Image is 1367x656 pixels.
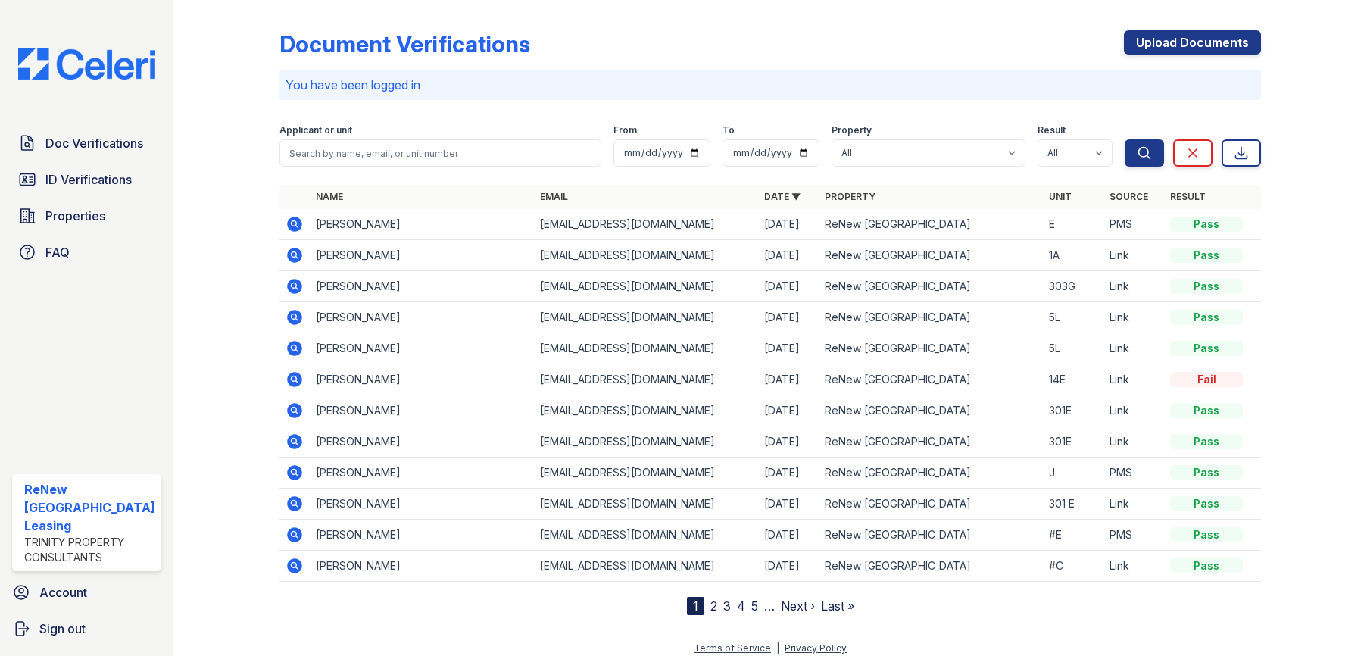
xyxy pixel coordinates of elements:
td: Link [1103,333,1164,364]
a: Doc Verifications [12,128,161,158]
td: [DATE] [758,240,819,271]
td: [EMAIL_ADDRESS][DOMAIN_NAME] [534,458,758,489]
td: [DATE] [758,551,819,582]
td: [PERSON_NAME] [310,426,534,458]
td: [PERSON_NAME] [310,240,534,271]
td: [DATE] [758,395,819,426]
td: [DATE] [758,364,819,395]
div: Pass [1170,558,1243,573]
label: To [723,124,735,136]
div: Pass [1170,279,1243,294]
td: ReNew [GEOGRAPHIC_DATA] [819,426,1043,458]
span: … [764,597,775,615]
a: 3 [723,598,731,614]
td: J [1043,458,1103,489]
td: [PERSON_NAME] [310,551,534,582]
td: PMS [1103,458,1164,489]
span: Properties [45,207,105,225]
div: Trinity Property Consultants [24,535,155,565]
div: Pass [1170,310,1243,325]
div: ReNew [GEOGRAPHIC_DATA] Leasing [24,480,155,535]
div: Pass [1170,465,1243,480]
a: FAQ [12,237,161,267]
td: PMS [1103,209,1164,240]
td: [EMAIL_ADDRESS][DOMAIN_NAME] [534,520,758,551]
div: Pass [1170,496,1243,511]
td: Link [1103,426,1164,458]
a: ID Verifications [12,164,161,195]
td: [EMAIL_ADDRESS][DOMAIN_NAME] [534,551,758,582]
div: | [776,642,779,654]
div: Pass [1170,434,1243,449]
a: Name [316,191,343,202]
span: Doc Verifications [45,134,143,152]
a: Account [6,577,167,608]
span: Account [39,583,87,601]
td: 5L [1043,333,1103,364]
td: [DATE] [758,489,819,520]
td: [DATE] [758,458,819,489]
td: Link [1103,551,1164,582]
td: PMS [1103,520,1164,551]
span: Sign out [39,620,86,638]
td: ReNew [GEOGRAPHIC_DATA] [819,271,1043,302]
td: [EMAIL_ADDRESS][DOMAIN_NAME] [534,302,758,333]
td: ReNew [GEOGRAPHIC_DATA] [819,395,1043,426]
td: Link [1103,240,1164,271]
td: [PERSON_NAME] [310,302,534,333]
a: Date ▼ [764,191,801,202]
td: ReNew [GEOGRAPHIC_DATA] [819,551,1043,582]
td: ReNew [GEOGRAPHIC_DATA] [819,302,1043,333]
td: [DATE] [758,426,819,458]
label: Property [832,124,872,136]
a: Next › [781,598,815,614]
td: [PERSON_NAME] [310,271,534,302]
a: 2 [710,598,717,614]
td: 14E [1043,364,1103,395]
td: Link [1103,395,1164,426]
td: 301 E [1043,489,1103,520]
div: Pass [1170,403,1243,418]
td: ReNew [GEOGRAPHIC_DATA] [819,364,1043,395]
td: [EMAIL_ADDRESS][DOMAIN_NAME] [534,364,758,395]
td: [EMAIL_ADDRESS][DOMAIN_NAME] [534,395,758,426]
td: E [1043,209,1103,240]
td: ReNew [GEOGRAPHIC_DATA] [819,520,1043,551]
div: Fail [1170,372,1243,387]
label: From [613,124,637,136]
td: [DATE] [758,333,819,364]
td: [PERSON_NAME] [310,458,534,489]
td: [EMAIL_ADDRESS][DOMAIN_NAME] [534,333,758,364]
a: 4 [737,598,745,614]
td: ReNew [GEOGRAPHIC_DATA] [819,240,1043,271]
a: Last » [821,598,854,614]
a: Unit [1049,191,1072,202]
a: Sign out [6,614,167,644]
td: 301E [1043,395,1103,426]
p: You have been logged in [286,76,1255,94]
div: 1 [687,597,704,615]
img: CE_Logo_Blue-a8612792a0a2168367f1c8372b55b34899dd931a85d93a1a3d3e32e68fde9ad4.png [6,48,167,80]
a: Email [540,191,568,202]
td: [EMAIL_ADDRESS][DOMAIN_NAME] [534,426,758,458]
td: [PERSON_NAME] [310,489,534,520]
td: [DATE] [758,302,819,333]
input: Search by name, email, or unit number [279,139,601,167]
span: ID Verifications [45,170,132,189]
label: Applicant or unit [279,124,352,136]
a: 5 [751,598,758,614]
td: 5L [1043,302,1103,333]
td: [DATE] [758,520,819,551]
td: 301E [1043,426,1103,458]
td: [PERSON_NAME] [310,395,534,426]
td: [EMAIL_ADDRESS][DOMAIN_NAME] [534,209,758,240]
a: Source [1110,191,1148,202]
a: Properties [12,201,161,231]
label: Result [1038,124,1066,136]
div: Pass [1170,341,1243,356]
td: Link [1103,302,1164,333]
td: ReNew [GEOGRAPHIC_DATA] [819,209,1043,240]
a: Result [1170,191,1206,202]
div: Document Verifications [279,30,530,58]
